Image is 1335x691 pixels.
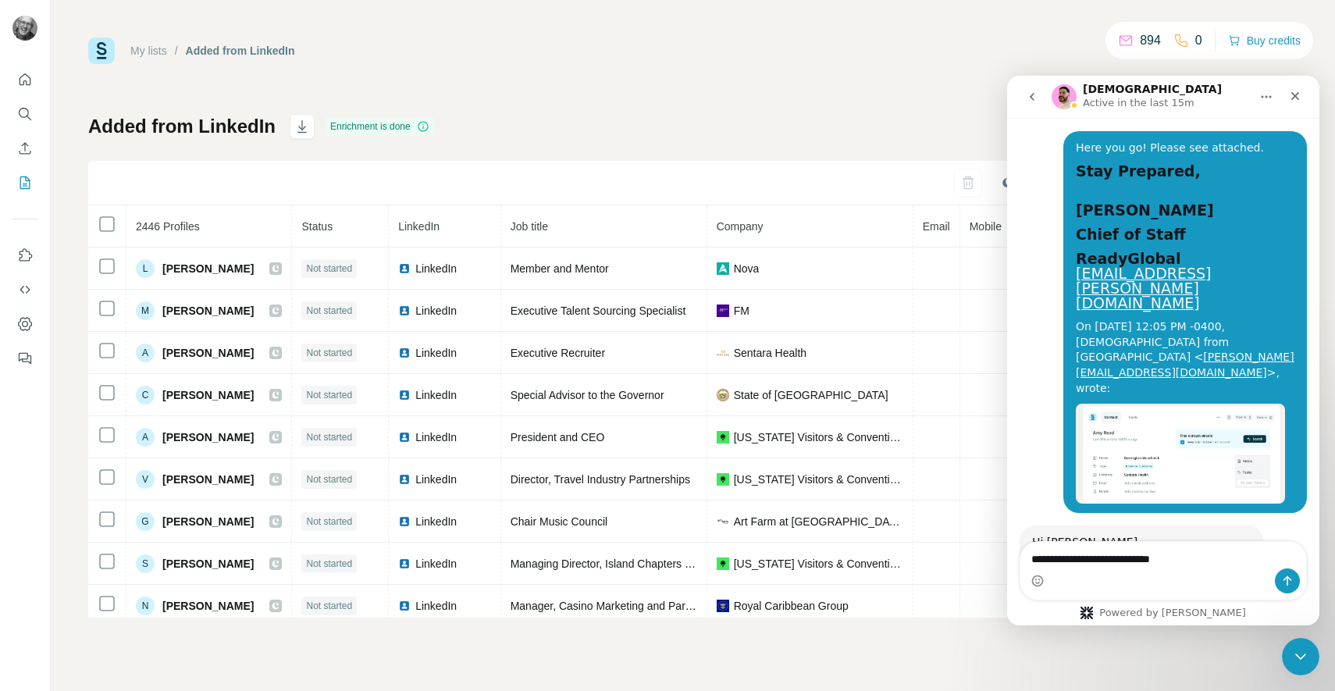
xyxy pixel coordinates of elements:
button: Quick start [12,66,37,94]
img: company-logo [717,389,729,401]
textarea: Message… [13,466,299,493]
img: company-logo [717,305,729,317]
button: Search [12,100,37,128]
span: [PERSON_NAME] [162,598,254,614]
img: LinkedIn logo [398,431,411,443]
span: Email [923,220,950,233]
div: Added from LinkedIn [186,43,295,59]
p: 894 [1140,31,1161,50]
img: company-logo [717,600,729,612]
div: Hi [PERSON_NAME], [12,450,256,629]
span: LinkedIn [415,429,457,445]
span: [PERSON_NAME] [162,556,254,572]
span: Job title [511,220,548,233]
img: Avatar [12,16,37,41]
div: C [136,386,155,404]
img: company-logo [717,431,729,443]
span: [US_STATE] Visitors & Convention Bureau [734,556,903,572]
button: Use Surfe API [12,276,37,304]
span: [PERSON_NAME] [162,261,254,276]
span: Director, Travel Industry Partnerships [511,473,690,486]
span: 2446 Profiles [136,220,200,233]
iframe: Intercom live chat [1282,638,1319,675]
span: [US_STATE] Visitors & Convention Bureau [734,429,903,445]
div: S [136,554,155,573]
button: My lists [12,169,37,197]
div: M [136,301,155,320]
span: [PERSON_NAME] [162,514,254,529]
span: LinkedIn [415,261,457,276]
div: N [136,597,155,615]
div: A [136,344,155,362]
img: Surfe Logo [88,37,115,64]
img: company-logo [717,262,729,275]
img: LinkedIn logo [398,389,411,401]
span: Royal Caribbean Group [734,598,849,614]
div: Hi [PERSON_NAME], [25,459,244,475]
div: Enrichment is done [326,117,434,136]
span: Not started [306,388,352,402]
span: LinkedIn [415,472,457,487]
span: LinkedIn [415,387,457,403]
span: LinkedIn [415,598,457,614]
img: LinkedIn logo [398,347,411,359]
div: V [136,470,155,489]
button: Feedback [12,344,37,372]
span: [PERSON_NAME] [162,345,254,361]
div: G [136,512,155,531]
span: Mobile [970,220,1002,233]
img: LinkedIn logo [398,557,411,570]
button: Sync all to Copper (2446) [990,171,1137,194]
span: Executive Recruiter [511,347,605,359]
span: Special Advisor to the Governor [511,389,664,401]
span: Not started [306,262,352,276]
iframe: To enrich screen reader interactions, please activate Accessibility in Grammarly extension settings [1007,76,1319,625]
img: company-logo [717,557,729,570]
img: LinkedIn logo [398,515,411,528]
div: L [136,259,155,278]
span: Chair Music Council [511,515,607,528]
span: [PERSON_NAME] [162,429,254,445]
span: Not started [306,304,352,318]
li: / [175,43,178,59]
span: Executive Talent Sourcing Specialist [511,305,686,317]
span: Not started [306,599,352,613]
img: LinkedIn logo [398,473,411,486]
span: LinkedIn [398,220,440,233]
a: My lists [130,45,167,57]
span: Sentara Health [734,345,806,361]
span: Manager, Casino Marketing and Partnerships [511,600,730,612]
span: LinkedIn [415,556,457,572]
span: [PERSON_NAME] [162,303,254,319]
p: 0 [1195,31,1202,50]
span: [PERSON_NAME] [162,472,254,487]
span: Not started [306,515,352,529]
span: Managing Director, Island Chapters and Kaua'i Visitors Bureau, Executive Director [511,557,908,570]
div: Christian says… [12,450,300,664]
span: LinkedIn [415,514,457,529]
span: LinkedIn [415,303,457,319]
h1: Added from LinkedIn [88,114,276,139]
span: Nova [734,261,760,276]
span: Not started [306,472,352,486]
span: Not started [306,557,352,571]
img: company-logo [717,473,729,486]
img: LinkedIn logo [398,305,411,317]
img: LinkedIn logo [398,262,411,275]
span: Member and Mentor [511,262,609,275]
span: President and CEO [511,431,605,443]
button: Emoji picker [24,499,37,511]
button: Enrich CSV [12,134,37,162]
